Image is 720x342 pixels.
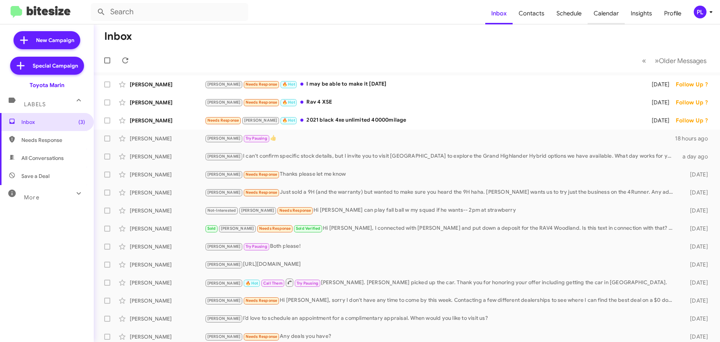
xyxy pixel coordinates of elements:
[207,172,241,177] span: [PERSON_NAME]
[588,3,625,24] a: Calendar
[21,136,85,144] span: Needs Response
[678,207,714,214] div: [DATE]
[78,118,85,126] span: (3)
[205,314,678,323] div: I’d love to schedule an appointment for a complimentary appraisal. When would you like to visit us?
[130,189,205,196] div: [PERSON_NAME]
[485,3,513,24] a: Inbox
[130,333,205,340] div: [PERSON_NAME]
[130,153,205,160] div: [PERSON_NAME]
[205,332,678,341] div: Any deals you have?
[676,81,714,88] div: Follow Up ?
[642,99,676,106] div: [DATE]
[282,82,295,87] span: 🔥 Hot
[205,134,675,143] div: 👍
[550,3,588,24] span: Schedule
[91,3,248,21] input: Search
[207,118,239,123] span: Needs Response
[676,99,714,106] div: Follow Up ?
[642,81,676,88] div: [DATE]
[207,244,241,249] span: [PERSON_NAME]
[205,152,678,161] div: I can't confirm specific stock details, but I invite you to visit [GEOGRAPHIC_DATA] to explore th...
[675,135,714,142] div: 18 hours ago
[282,100,295,105] span: 🔥 Hot
[678,189,714,196] div: [DATE]
[221,226,254,231] span: [PERSON_NAME]
[246,244,267,249] span: Try Pausing
[36,36,74,44] span: New Campaign
[104,30,132,42] h1: Inbox
[650,53,711,68] button: Next
[10,57,84,75] a: Special Campaign
[246,334,277,339] span: Needs Response
[678,279,714,286] div: [DATE]
[205,116,642,125] div: 2021 black 4xe unlimited 40000milage
[207,334,241,339] span: [PERSON_NAME]
[207,226,216,231] span: Sold
[678,261,714,268] div: [DATE]
[678,315,714,322] div: [DATE]
[659,57,706,65] span: Older Messages
[207,154,241,159] span: [PERSON_NAME]
[263,281,283,286] span: Call Them
[207,190,241,195] span: [PERSON_NAME]
[246,298,277,303] span: Needs Response
[637,53,651,68] button: Previous
[678,243,714,250] div: [DATE]
[207,100,241,105] span: [PERSON_NAME]
[21,118,85,126] span: Inbox
[130,99,205,106] div: [PERSON_NAME]
[205,260,678,269] div: [URL][DOMAIN_NAME]
[246,190,277,195] span: Needs Response
[678,171,714,178] div: [DATE]
[21,172,49,180] span: Save a Deal
[130,297,205,304] div: [PERSON_NAME]
[297,281,318,286] span: Try Pausing
[21,154,64,162] span: All Conversations
[207,82,241,87] span: [PERSON_NAME]
[24,101,46,108] span: Labels
[30,81,64,89] div: Toyota Marin
[678,297,714,304] div: [DATE]
[130,171,205,178] div: [PERSON_NAME]
[130,261,205,268] div: [PERSON_NAME]
[205,98,642,107] div: Rav 4 XSE
[676,117,714,124] div: Follow Up ?
[205,224,678,233] div: Hi [PERSON_NAME], I connected with [PERSON_NAME] and put down a deposit for the RAV4 Woodland. Is...
[205,80,642,89] div: I may be able to make it [DATE]
[130,81,205,88] div: [PERSON_NAME]
[642,56,646,65] span: «
[282,118,295,123] span: 🔥 Hot
[130,135,205,142] div: [PERSON_NAME]
[24,194,39,201] span: More
[638,53,711,68] nav: Page navigation example
[130,279,205,286] div: [PERSON_NAME]
[244,118,277,123] span: [PERSON_NAME]
[205,170,678,179] div: Thanks please let me know
[207,262,241,267] span: [PERSON_NAME]
[625,3,658,24] a: Insights
[246,172,277,177] span: Needs Response
[130,315,205,322] div: [PERSON_NAME]
[655,56,659,65] span: »
[33,62,78,69] span: Special Campaign
[241,208,274,213] span: [PERSON_NAME]
[279,208,311,213] span: Needs Response
[658,3,687,24] a: Profile
[207,281,241,286] span: [PERSON_NAME]
[246,136,267,141] span: Try Pausing
[513,3,550,24] span: Contacts
[678,225,714,232] div: [DATE]
[205,296,678,305] div: Hi [PERSON_NAME], sorry I don't have any time to come by this week. Contacting a few different de...
[678,153,714,160] div: a day ago
[246,82,277,87] span: Needs Response
[207,316,241,321] span: [PERSON_NAME]
[130,207,205,214] div: [PERSON_NAME]
[694,6,706,18] div: PL
[246,281,258,286] span: 🔥 Hot
[246,100,277,105] span: Needs Response
[296,226,321,231] span: Sold Verified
